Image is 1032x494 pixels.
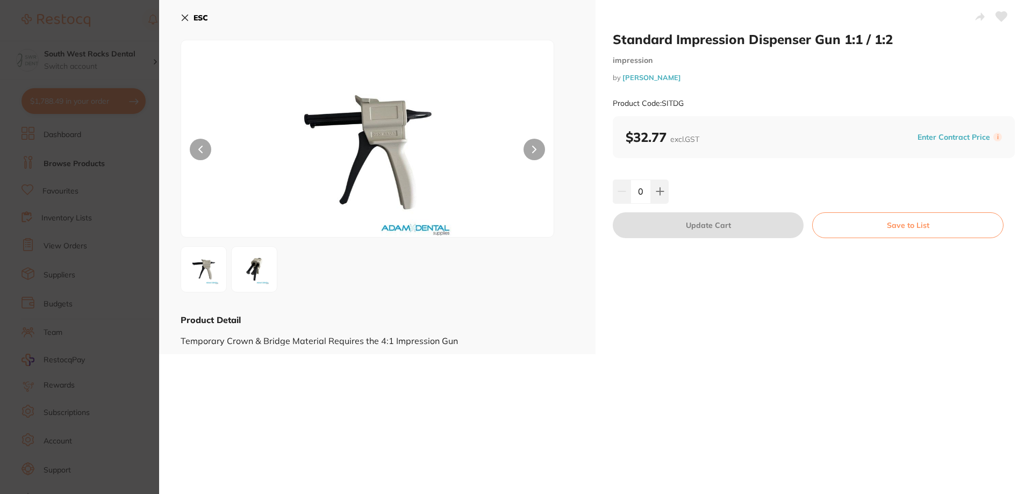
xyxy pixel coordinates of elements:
[613,56,1015,65] small: impression
[622,73,681,82] a: [PERSON_NAME]
[613,74,1015,82] small: by
[184,250,223,289] img: LmpwZw
[181,314,241,325] b: Product Detail
[613,31,1015,47] h2: Standard Impression Dispenser Gun 1:1 / 1:2
[613,212,804,238] button: Update Cart
[181,9,208,27] button: ESC
[993,133,1002,141] label: i
[181,326,574,346] div: Temporary Crown & Bridge Material Requires the 4:1 Impression Gun
[670,134,699,144] span: excl. GST
[914,132,993,142] button: Enter Contract Price
[256,67,479,237] img: LmpwZw
[626,129,699,145] b: $32.77
[193,13,208,23] b: ESC
[812,212,1004,238] button: Save to List
[613,99,684,108] small: Product Code: SITDG
[235,250,274,289] img: XzIuanBn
